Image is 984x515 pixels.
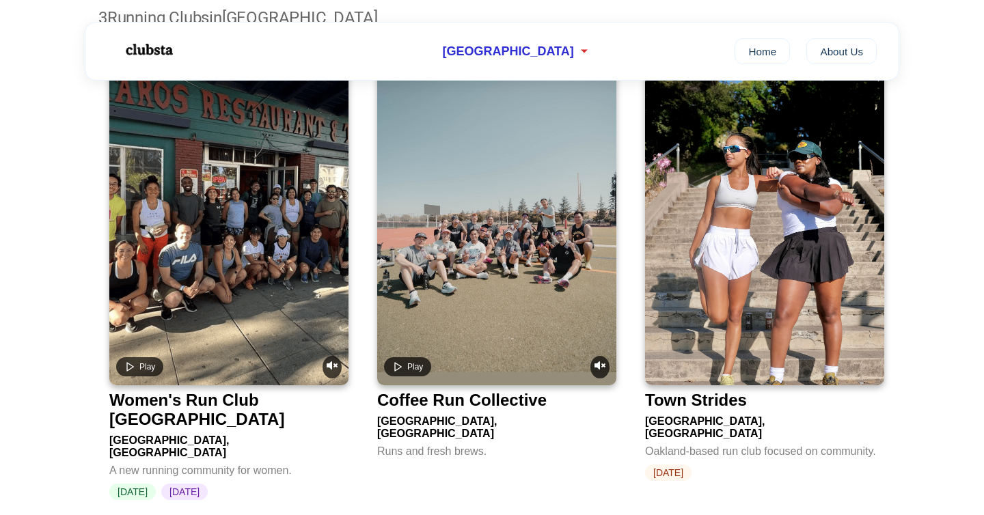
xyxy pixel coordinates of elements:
div: [GEOGRAPHIC_DATA], [GEOGRAPHIC_DATA] [645,410,884,440]
a: About Us [806,38,877,64]
button: Play video [116,357,163,376]
a: Home [735,38,790,64]
h2: 3 Running Club s in [GEOGRAPHIC_DATA] [98,8,886,28]
div: Runs and fresh brews. [377,440,616,458]
a: Play videoUnmute videoWomen's Run Club [GEOGRAPHIC_DATA][GEOGRAPHIC_DATA], [GEOGRAPHIC_DATA]A new... [109,61,348,500]
button: Play video [384,357,431,376]
img: Town Strides [645,61,884,385]
div: Oakland-based run club focused on community. [645,440,884,458]
span: Play [407,362,423,372]
span: [DATE] [109,484,156,500]
div: [GEOGRAPHIC_DATA], [GEOGRAPHIC_DATA] [377,410,616,440]
div: [GEOGRAPHIC_DATA], [GEOGRAPHIC_DATA] [109,429,348,459]
span: Play [139,362,155,372]
span: [DATE] [645,464,692,481]
a: Town StridesTown Strides[GEOGRAPHIC_DATA], [GEOGRAPHIC_DATA]Oakland-based run club focused on com... [645,61,884,481]
div: Town Strides [645,391,747,410]
button: Unmute video [323,356,342,378]
div: A new running community for women. [109,459,348,477]
a: Play videoUnmute videoCoffee Run Collective[GEOGRAPHIC_DATA], [GEOGRAPHIC_DATA]Runs and fresh brews. [377,61,616,464]
div: Women's Run Club [GEOGRAPHIC_DATA] [109,391,343,429]
div: Coffee Run Collective [377,391,547,410]
span: [DATE] [161,484,208,500]
button: Unmute video [590,356,610,378]
img: Logo [107,33,189,67]
span: [GEOGRAPHIC_DATA] [442,44,573,59]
